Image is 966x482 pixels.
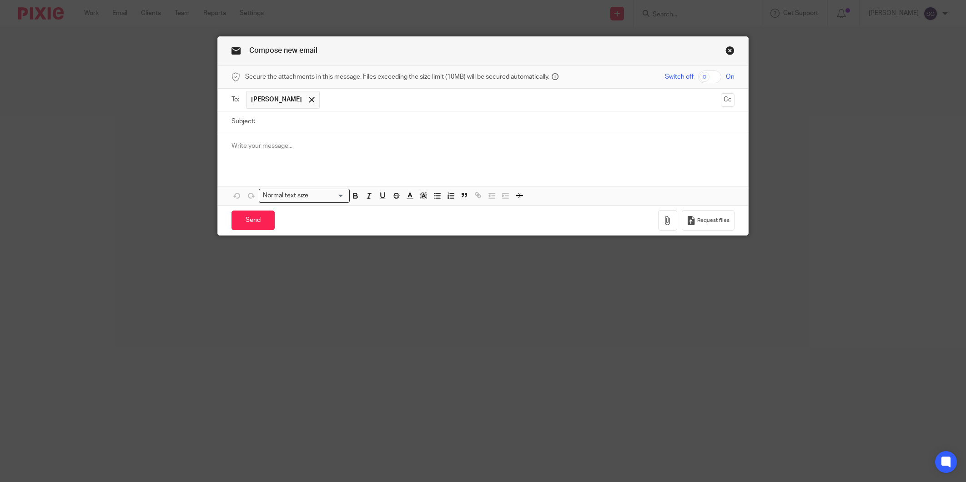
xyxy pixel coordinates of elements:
[231,95,241,104] label: To:
[312,191,344,201] input: Search for option
[245,72,549,81] span: Secure the attachments in this message. Files exceeding the size limit (10MB) will be secured aut...
[231,117,255,126] label: Subject:
[231,211,275,230] input: Send
[726,72,735,81] span: On
[721,93,735,107] button: Cc
[249,47,317,54] span: Compose new email
[251,95,302,104] span: [PERSON_NAME]
[665,72,694,81] span: Switch off
[725,46,735,58] a: Close this dialog window
[697,217,730,224] span: Request files
[682,210,735,231] button: Request files
[261,191,311,201] span: Normal text size
[259,189,350,203] div: Search for option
